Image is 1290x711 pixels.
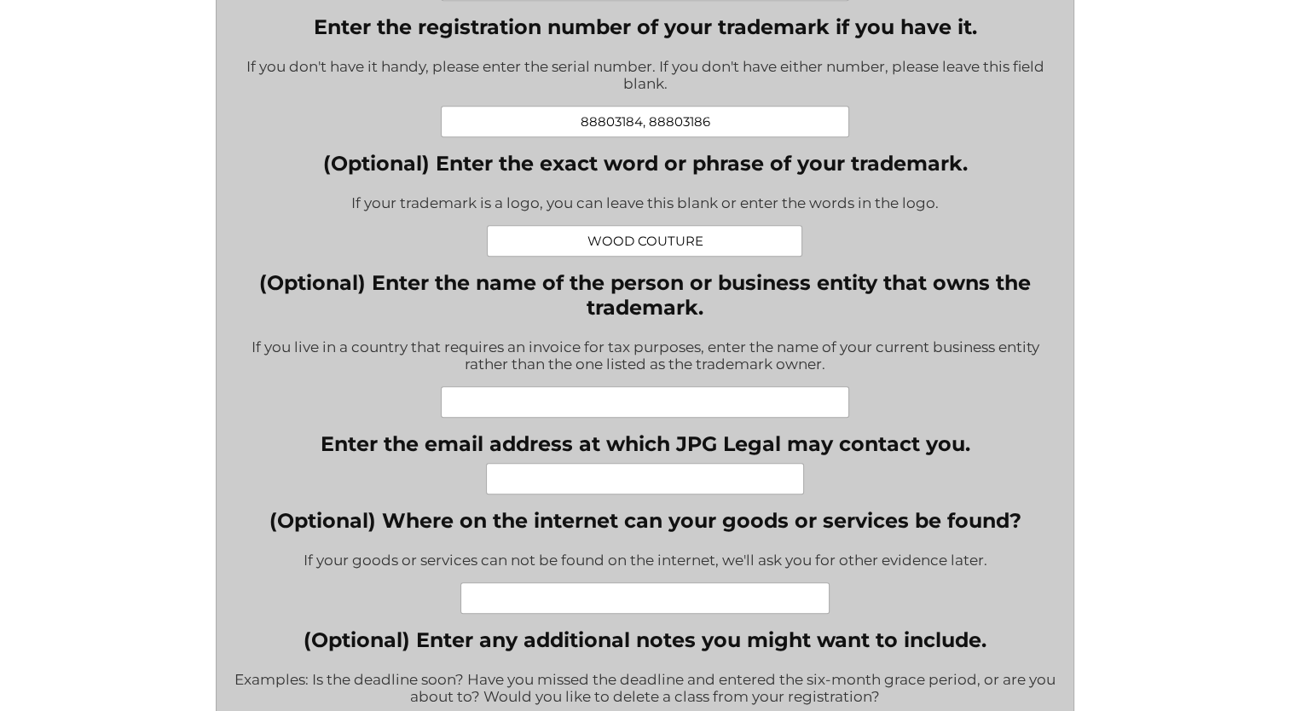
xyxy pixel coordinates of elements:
[229,270,1062,320] label: (Optional) Enter the name of the person or business entity that owns the trademark.
[229,627,1062,652] label: (Optional) Enter any additional notes you might want to include.
[229,14,1062,39] label: Enter the registration number of your trademark if you have it.
[229,327,1062,386] div: If you live in a country that requires an invoice for tax purposes, enter the name of your curren...
[320,431,969,456] label: Enter the email address at which JPG Legal may contact you.
[322,183,967,225] div: If your trademark is a logo, you can leave this blank or enter the words in the logo.
[229,47,1062,106] div: If you don't have it handy, please enter the serial number. If you don't have either number, plea...
[269,540,1021,582] div: If your goods or services can not be found on the internet, we'll ask you for other evidence later.
[322,151,967,176] label: (Optional) Enter the exact word or phrase of your trademark.
[269,508,1021,533] label: (Optional) Where on the internet can your goods or services be found?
